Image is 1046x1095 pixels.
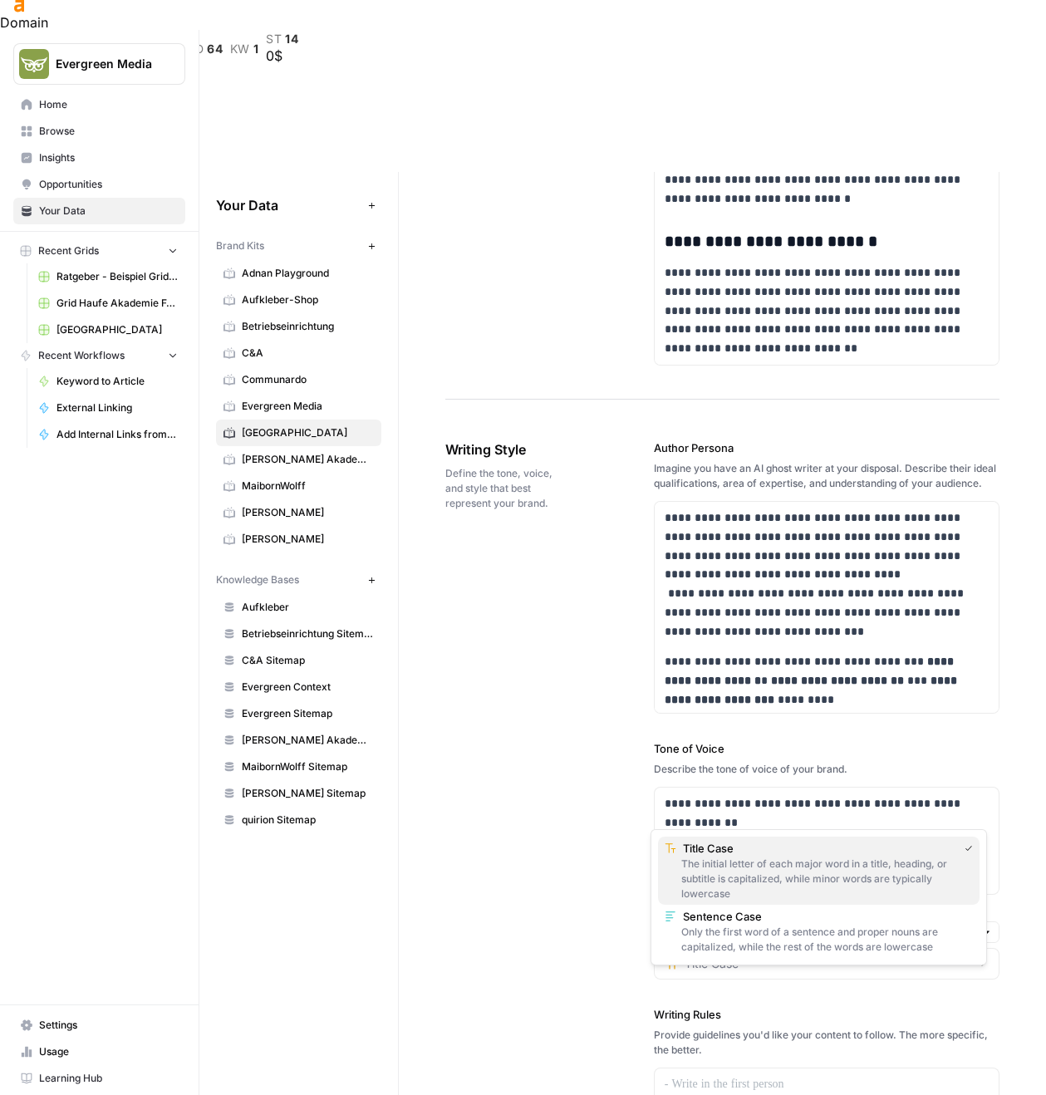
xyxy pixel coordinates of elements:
a: Opportunities [13,171,185,198]
a: rd64 [187,42,223,56]
span: Adnan Playground [242,266,374,281]
span: quirion Sitemap [242,813,374,827]
a: Betriebseinrichtung [216,313,381,340]
a: Learning Hub [13,1065,185,1092]
span: Opportunities [39,177,178,192]
a: Grid Haufe Akademie FJC [31,290,185,317]
a: Betriebseinrichtung Sitemap [216,621,381,647]
span: MaibornWolff [242,479,374,493]
span: Ratgeber - Beispiel Grid (bitte kopieren) [56,269,178,284]
div: 0$ [266,46,299,66]
label: Writing Rules [654,1006,999,1023]
a: Aufkleber [216,594,381,621]
a: Ratgeber - Beispiel Grid (bitte kopieren) [31,263,185,290]
span: Settings [39,1018,178,1033]
span: 14 [285,32,298,46]
a: Keyword to Article [31,368,185,395]
label: Author Persona [654,439,999,456]
span: Evergreen Media [242,399,374,414]
div: The initial letter of each major word in a title, heading, or subtitle is capitalized, while mino... [665,857,973,901]
div: Describe the tone of voice of your brand. [654,762,999,777]
span: 64 [207,42,223,56]
span: 1 [253,42,259,56]
span: Grid Haufe Akademie FJC [56,296,178,311]
span: [PERSON_NAME] Akademie [242,733,374,748]
span: kw [230,42,250,56]
span: Betriebseinrichtung Sitemap [242,626,374,641]
span: [PERSON_NAME] Akademie [242,452,374,467]
span: Your Data [39,204,178,219]
a: Evergreen Context [216,674,381,700]
a: Communardo [216,366,381,393]
a: Usage [13,1039,185,1065]
span: [GEOGRAPHIC_DATA] [56,322,178,337]
a: kw1 [230,42,259,56]
a: quirion Sitemap [216,807,381,833]
span: Sentence Case [683,908,966,925]
a: Aufkleber-Shop [216,287,381,313]
span: C&A Sitemap [242,653,374,668]
span: Define the tone, voice, and style that best represent your brand. [445,466,561,511]
span: Your Data [216,195,361,215]
a: [PERSON_NAME] Sitemap [216,780,381,807]
a: [PERSON_NAME] Akademie [216,727,381,754]
a: st14 [266,32,299,46]
span: External Linking [56,400,178,415]
span: Usage [39,1044,178,1059]
a: [GEOGRAPHIC_DATA] [216,420,381,446]
span: Aufkleber-Shop [242,292,374,307]
span: Betriebseinrichtung [242,319,374,334]
a: Adnan Playground [216,260,381,287]
a: Add Internal Links from Knowledge Base [31,421,185,448]
span: st [266,32,282,46]
span: [PERSON_NAME] [242,532,374,547]
span: Learning Hub [39,1071,178,1086]
a: MaibornWolff [216,473,381,499]
div: Only the first word of a sentence and proper nouns are capitalized, while the rest of the words a... [665,925,973,955]
a: C&A [216,340,381,366]
span: C&A [242,346,374,361]
span: [GEOGRAPHIC_DATA] [242,425,374,440]
label: Tone of Voice [654,740,999,757]
a: Your Data [13,198,185,224]
a: C&A Sitemap [216,647,381,674]
span: Evergreen Context [242,680,374,695]
span: Title Case [683,840,951,857]
a: Evergreen Media [216,393,381,420]
a: External Linking [31,395,185,421]
div: Imagine you have an AI ghost writer at your disposal. Describe their ideal qualifications, area o... [654,461,999,491]
span: MaibornWolff Sitemap [242,759,374,774]
span: Evergreen Sitemap [242,706,374,721]
button: Recent Grids [13,238,185,263]
span: Recent Workflows [38,348,125,363]
a: [PERSON_NAME] Akademie [216,446,381,473]
a: Settings [13,1012,185,1039]
span: Brand Kits [216,238,264,253]
a: Evergreen Sitemap [216,700,381,727]
div: Provide guidelines you'd like your content to follow. The more specific, the better. [654,1028,999,1058]
span: Keyword to Article [56,374,178,389]
span: Aufkleber [242,600,374,615]
a: [PERSON_NAME] [216,526,381,552]
span: Recent Grids [38,243,99,258]
span: Writing Style [445,439,561,459]
button: Recent Workflows [13,343,185,368]
a: [PERSON_NAME] [216,499,381,526]
a: [GEOGRAPHIC_DATA] [31,317,185,343]
span: [PERSON_NAME] Sitemap [242,786,374,801]
span: Add Internal Links from Knowledge Base [56,427,178,442]
span: Knowledge Bases [216,572,299,587]
span: Communardo [242,372,374,387]
span: [PERSON_NAME] [242,505,374,520]
a: MaibornWolff Sitemap [216,754,381,780]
